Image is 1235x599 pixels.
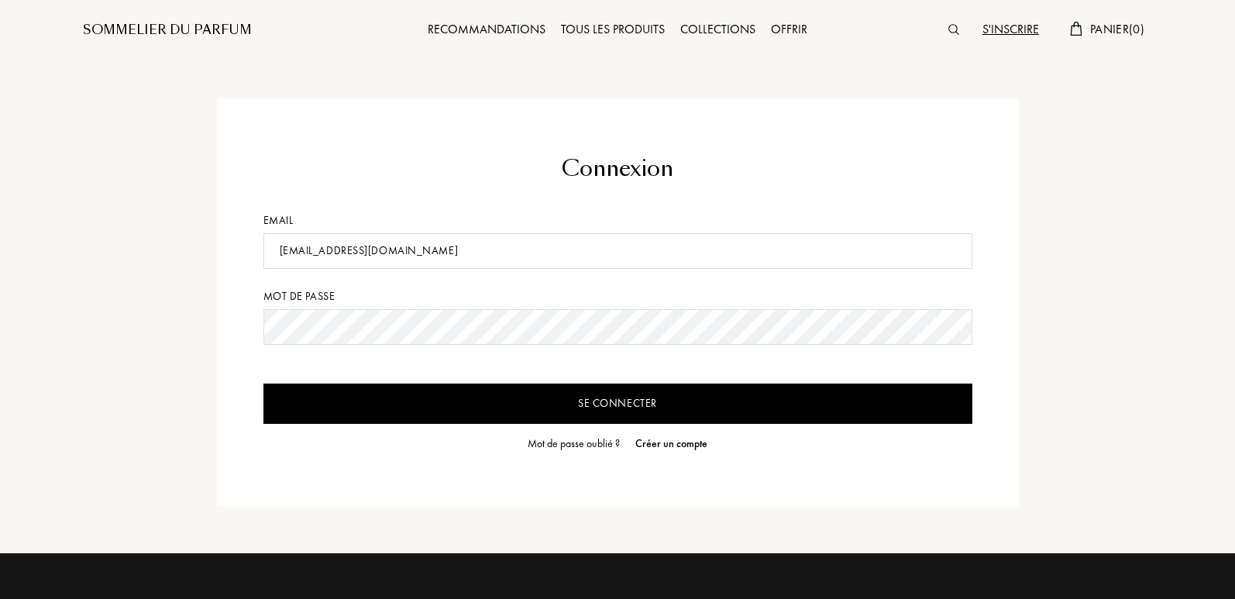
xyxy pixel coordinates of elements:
[263,288,972,305] div: Mot de passe
[763,21,815,37] a: Offrir
[635,435,707,452] div: Créer un compte
[1070,22,1082,36] img: cart.svg
[553,21,673,37] a: Tous les produits
[975,21,1047,37] a: S'inscrire
[553,20,673,40] div: Tous les produits
[673,21,763,37] a: Collections
[420,20,553,40] div: Recommandations
[948,24,959,35] img: search_icn.svg
[628,435,707,452] a: Créer un compte
[763,20,815,40] div: Offrir
[263,153,972,185] div: Connexion
[1090,21,1144,37] span: Panier ( 0 )
[975,20,1047,40] div: S'inscrire
[83,21,252,40] a: Sommelier du Parfum
[528,435,620,452] div: Mot de passe oublié ?
[420,21,553,37] a: Recommandations
[263,233,972,269] input: Email
[263,212,972,229] div: Email
[673,20,763,40] div: Collections
[263,384,972,424] input: Se connecter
